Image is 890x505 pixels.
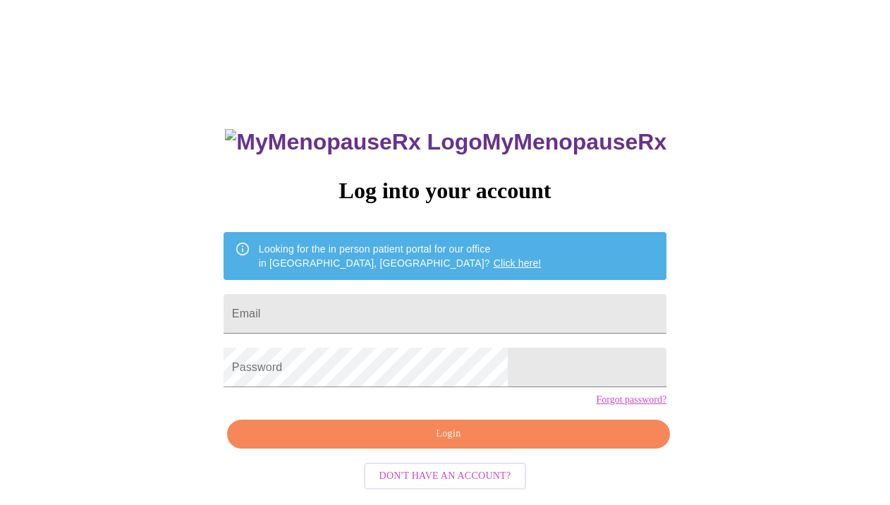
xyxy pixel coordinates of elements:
a: Forgot password? [596,394,666,406]
a: Click here! [494,257,542,269]
button: Don't have an account? [364,463,527,490]
a: Don't have an account? [360,469,530,481]
h3: Log into your account [224,178,666,204]
span: Don't have an account? [379,468,511,485]
img: MyMenopauseRx Logo [225,129,482,155]
h3: MyMenopauseRx [225,129,666,155]
button: Login [227,420,670,449]
span: Login [243,425,654,443]
div: Looking for the in person patient portal for our office in [GEOGRAPHIC_DATA], [GEOGRAPHIC_DATA]? [259,236,542,276]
